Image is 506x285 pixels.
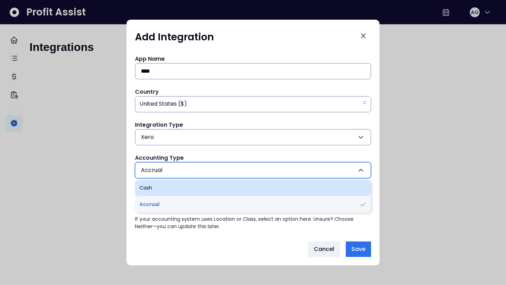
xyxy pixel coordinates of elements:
button: Cancel [308,241,340,257]
button: Clear [362,99,366,106]
p: If your accounting system uses Location or Class, select an option here. Unsure? Choose Neither—y... [135,216,371,230]
button: Close [356,28,371,44]
span: Save [351,245,365,253]
span: App Name [135,55,165,63]
li: Accrual [135,196,371,213]
svg: close [362,100,366,105]
span: Accrual [141,166,162,174]
span: Accounting Type [135,154,184,162]
button: Save [346,241,371,257]
span: Cancel [314,245,335,253]
span: Xero [141,133,154,141]
span: Country [135,88,159,96]
span: Integration Type [135,121,183,129]
li: Cash [135,180,371,196]
span: United States ($) [140,96,187,112]
h1: Add Integration [135,31,214,44]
